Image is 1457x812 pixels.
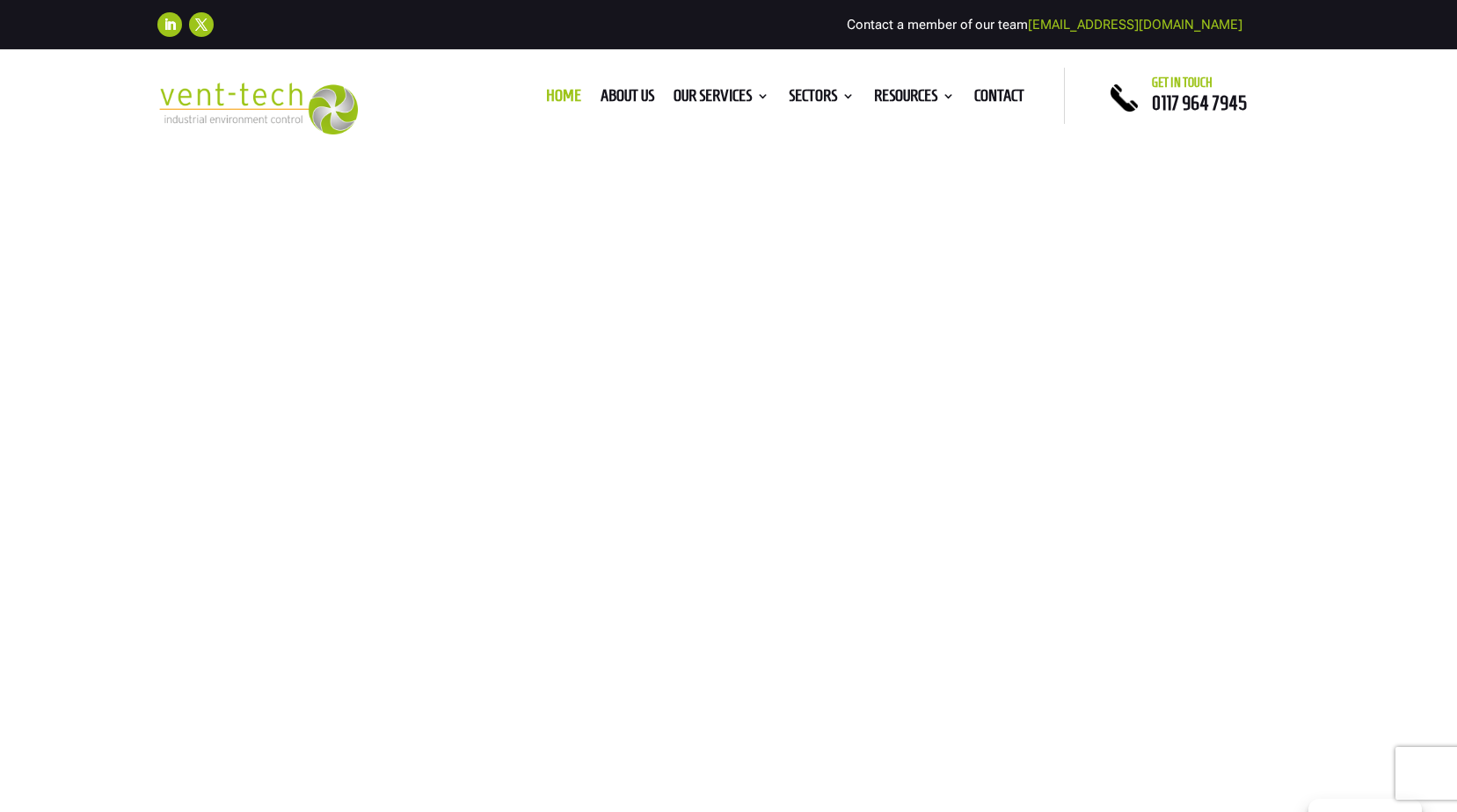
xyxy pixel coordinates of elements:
img: 2023-09-27T08_35_16.549ZVENT-TECH---Clear-background [157,83,359,134]
a: 0117 964 7945 [1152,92,1247,113]
a: Follow on LinkedIn [157,12,182,37]
a: Sectors [789,90,855,109]
a: [EMAIL_ADDRESS][DOMAIN_NAME] [1028,17,1242,33]
a: Our Services [674,90,769,109]
a: Resources [874,90,955,109]
a: About us [601,90,654,109]
span: Contact a member of our team [847,17,1242,33]
a: Contact [974,90,1024,109]
a: Home [546,90,581,109]
span: Get in touch [1152,76,1213,90]
a: Follow on X [189,12,214,37]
